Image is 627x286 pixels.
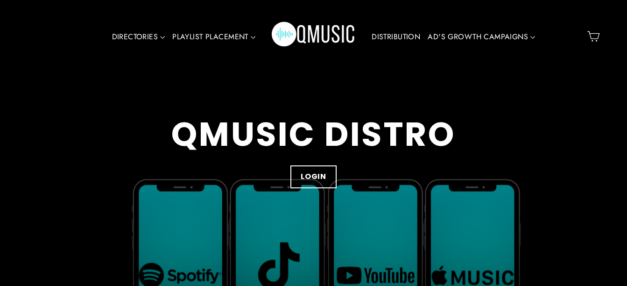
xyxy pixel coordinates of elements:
[290,165,337,188] a: LOGIN
[424,26,539,48] a: AD'S GROWTH CAMPAIGNS
[108,26,169,48] a: DIRECTORIES
[169,26,259,48] a: PLAYLIST PLACEMENT
[272,15,356,57] img: Q Music Promotions
[79,9,549,64] div: Primary
[368,26,424,48] a: DISTRIBUTION
[171,115,455,154] div: QMUSIC DISTRO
